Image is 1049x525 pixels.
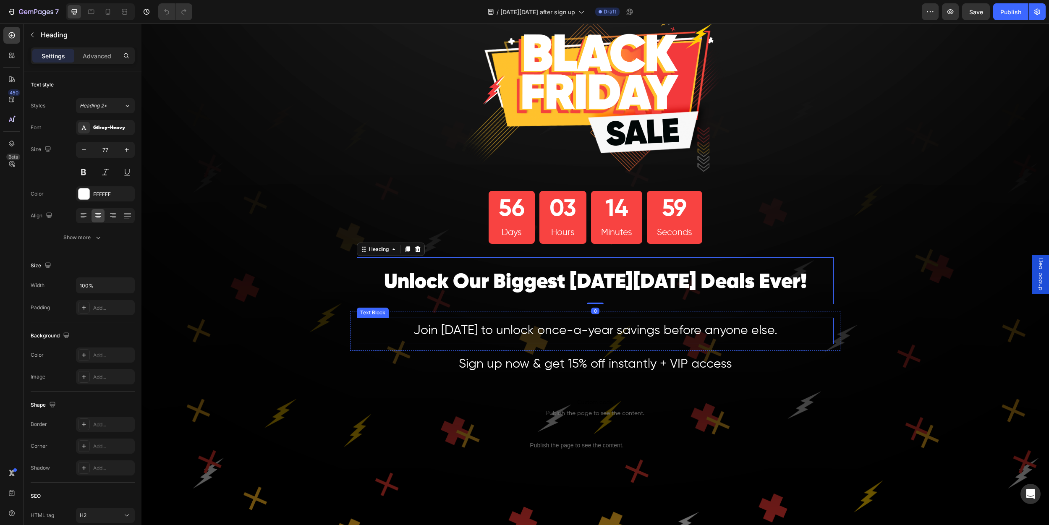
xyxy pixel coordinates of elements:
[93,465,133,472] div: Add...
[969,8,983,16] span: Save
[93,304,133,312] div: Add...
[31,442,47,450] div: Corner
[212,418,659,426] p: Publish the page to see the content.
[63,233,102,242] div: Show more
[31,260,53,272] div: Size
[357,201,383,217] p: Days
[3,3,63,20] button: 7
[31,190,44,198] div: Color
[317,334,591,347] span: Sign up now & get 15% off instantly + VIP access
[31,492,41,500] div: SEO
[55,7,59,17] p: 7
[31,330,71,342] div: Background
[450,284,458,291] div: 0
[31,144,53,155] div: Size
[31,373,45,381] div: Image
[31,124,41,131] div: Font
[243,248,665,269] span: Unlock Our Biggest [DATE][DATE] Deals Ever!
[31,81,54,89] div: Text style
[76,508,135,523] button: H2
[31,464,50,472] div: Shadow
[31,421,47,428] div: Border
[31,351,44,359] div: Color
[31,102,45,110] div: Styles
[993,3,1028,20] button: Publish
[1000,8,1021,16] div: Publish
[93,443,133,450] div: Add...
[31,210,54,222] div: Align
[93,352,133,359] div: Add...
[460,201,491,217] p: Minutes
[408,201,435,217] p: Hours
[272,301,636,313] span: Join [DATE] to unlock once-a-year savings before anyone else.
[217,285,246,293] div: Text Block
[80,102,107,110] span: Heading 2*
[31,512,54,519] div: HTML tag
[497,8,499,16] span: /
[93,374,133,381] div: Add...
[83,52,111,60] p: Advanced
[31,304,50,311] div: Padding
[408,171,435,201] div: 03
[42,52,65,60] p: Settings
[1020,484,1041,504] div: Open Intercom Messenger
[604,8,616,16] span: Draft
[31,282,44,289] div: Width
[515,201,551,217] p: Seconds
[76,98,135,113] button: Heading 2*
[460,171,491,201] div: 14
[41,30,131,40] p: Heading
[31,230,135,245] button: Show more
[226,222,249,230] div: Heading
[31,400,58,411] div: Shape
[158,3,192,20] div: Undo/Redo
[895,235,903,267] span: Deal popup
[515,171,551,201] div: 59
[76,278,134,293] input: Auto
[962,3,990,20] button: Save
[93,191,133,198] div: FFFFFF
[93,124,133,132] div: Gilroy-Heavy
[8,89,20,96] div: 450
[6,154,20,160] div: Beta
[80,512,86,518] span: H2
[357,171,383,201] div: 56
[141,24,1049,525] iframe: Design area
[93,421,133,428] div: Add...
[500,8,575,16] span: [DATE][DATE] after sign up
